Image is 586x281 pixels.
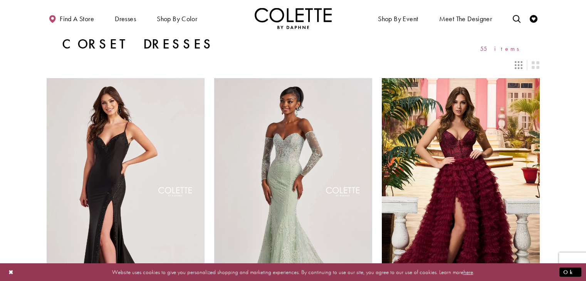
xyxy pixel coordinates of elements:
[376,8,420,29] span: Shop By Event
[47,8,96,29] a: Find a store
[255,8,332,29] a: Visit Home Page
[157,15,197,23] span: Shop by color
[439,15,492,23] span: Meet the designer
[113,8,138,29] span: Dresses
[60,15,94,23] span: Find a store
[255,8,332,29] img: Colette by Daphne
[515,61,522,69] span: Switch layout to 3 columns
[62,37,214,52] h1: Corset Dresses
[528,8,539,29] a: Check Wishlist
[55,267,531,277] p: Website uses cookies to give you personalized shopping and marketing experiences. By continuing t...
[511,8,522,29] a: Toggle search
[155,8,199,29] span: Shop by color
[463,268,473,276] a: here
[532,61,539,69] span: Switch layout to 2 columns
[559,267,581,277] button: Submit Dialog
[480,45,524,52] span: 55 items
[5,265,18,279] button: Close Dialog
[115,15,136,23] span: Dresses
[378,15,418,23] span: Shop By Event
[437,8,494,29] a: Meet the designer
[42,57,544,74] div: Layout Controls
